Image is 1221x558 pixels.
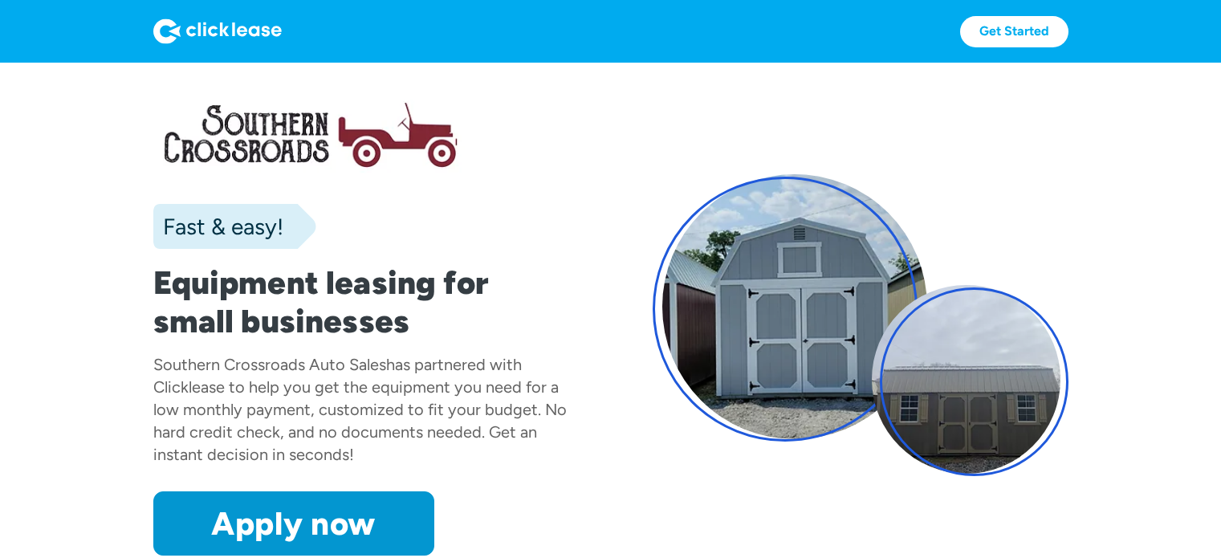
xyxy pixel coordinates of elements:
div: Fast & easy! [153,210,283,242]
div: Southern Crossroads Auto Sales [153,355,386,374]
a: Get Started [960,16,1068,47]
a: Apply now [153,491,434,556]
img: Logo [153,18,282,44]
div: has partnered with Clicklease to help you get the equipment you need for a low monthly payment, c... [153,355,567,464]
h1: Equipment leasing for small businesses [153,263,569,340]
